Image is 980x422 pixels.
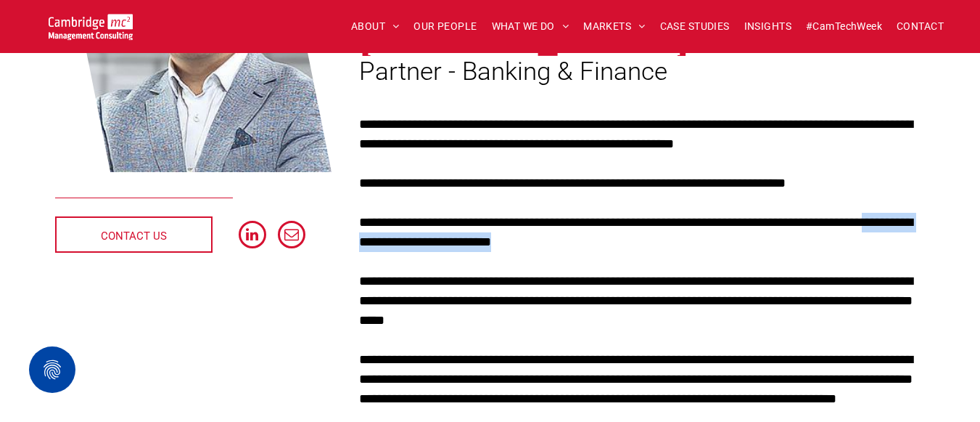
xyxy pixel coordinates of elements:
a: CONTACT US [55,216,213,253]
a: WHAT WE DO [485,15,577,38]
a: #CamTechWeek [799,15,889,38]
a: CONTACT [889,15,951,38]
span: CONTACT US [101,218,167,254]
a: MARKETS [576,15,652,38]
a: OUR PEOPLE [406,15,484,38]
img: Cambridge MC Logo [49,14,133,40]
a: INSIGHTS [737,15,799,38]
a: ABOUT [344,15,407,38]
a: linkedin [239,221,266,252]
a: Your Business Transformed | Cambridge Management Consulting [49,16,133,31]
a: email [278,221,305,252]
span: Partner - Banking & Finance [359,57,667,86]
a: CASE STUDIES [653,15,737,38]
